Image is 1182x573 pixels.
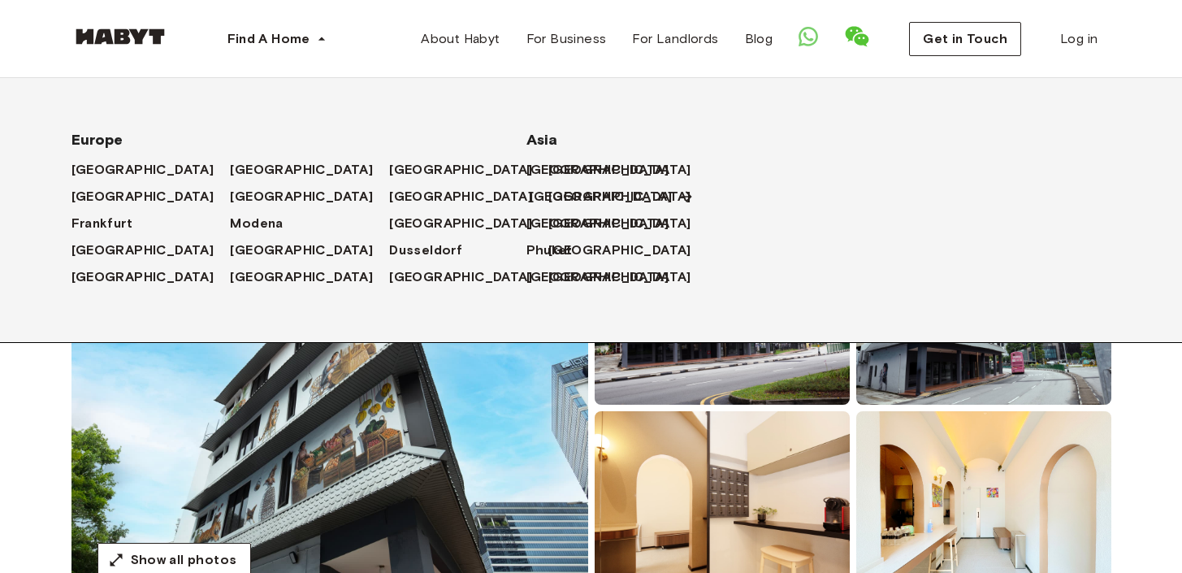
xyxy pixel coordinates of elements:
span: Modena [230,214,283,233]
span: [GEOGRAPHIC_DATA] [230,267,373,287]
span: Log in [1060,29,1098,49]
span: [GEOGRAPHIC_DATA] [389,187,532,206]
span: Blog [745,29,773,49]
span: For Landlords [632,29,718,49]
a: Dusseldorf [389,241,478,260]
a: About Habyt [408,23,513,55]
a: [GEOGRAPHIC_DATA] [389,214,548,233]
button: Get in Touch [909,22,1021,56]
a: [GEOGRAPHIC_DATA] [389,160,548,180]
span: [GEOGRAPHIC_DATA] [526,160,669,180]
span: Europe [71,130,474,150]
span: [GEOGRAPHIC_DATA] [230,187,373,206]
a: Phuket [526,241,589,260]
button: Find A Home [214,23,340,55]
a: Blog [732,23,786,55]
span: Phuket [526,241,573,260]
span: [GEOGRAPHIC_DATA] [526,267,669,287]
a: [GEOGRAPHIC_DATA] [71,160,231,180]
a: [GEOGRAPHIC_DATA] [71,241,231,260]
a: [GEOGRAPHIC_DATA] [530,187,689,206]
a: [GEOGRAPHIC_DATA] [71,267,231,287]
span: Show all photos [131,550,237,570]
span: [GEOGRAPHIC_DATA] [71,160,214,180]
a: [GEOGRAPHIC_DATA] [230,160,389,180]
img: Habyt [71,28,169,45]
a: [GEOGRAPHIC_DATA] [230,187,389,206]
a: [GEOGRAPHIC_DATA] [548,267,708,287]
a: [GEOGRAPHIC_DATA] [230,241,389,260]
a: Frankfurt [71,214,149,233]
span: [GEOGRAPHIC_DATA] [526,214,669,233]
a: Open WhatsApp [799,27,818,52]
span: Get in Touch [923,29,1007,49]
a: [GEOGRAPHIC_DATA] [389,187,548,206]
span: Find A Home [227,29,310,49]
span: [GEOGRAPHIC_DATA] [71,241,214,260]
span: [GEOGRAPHIC_DATA] [530,187,673,206]
a: [GEOGRAPHIC_DATA] [526,160,686,180]
a: [GEOGRAPHIC_DATA] [71,187,231,206]
a: [GEOGRAPHIC_DATA] [526,214,686,233]
span: For Business [526,29,607,49]
a: [GEOGRAPHIC_DATA] [548,160,708,180]
a: [GEOGRAPHIC_DATA] [526,267,686,287]
a: Modena [230,214,299,233]
a: [GEOGRAPHIC_DATA] [548,187,708,206]
a: [GEOGRAPHIC_DATA] [548,241,708,260]
span: [GEOGRAPHIC_DATA] [230,160,373,180]
span: Frankfurt [71,214,133,233]
span: [GEOGRAPHIC_DATA] [548,241,691,260]
span: Dusseldorf [389,241,462,260]
span: About Habyt [421,29,500,49]
a: Log in [1047,23,1111,55]
a: [GEOGRAPHIC_DATA] [389,267,548,287]
a: For Business [513,23,620,55]
span: [GEOGRAPHIC_DATA] [71,187,214,206]
span: [GEOGRAPHIC_DATA] [389,267,532,287]
a: Show WeChat QR Code [844,24,870,55]
a: [GEOGRAPHIC_DATA] [548,214,708,233]
a: [GEOGRAPHIC_DATA] [230,267,389,287]
span: [GEOGRAPHIC_DATA] [71,267,214,287]
span: [GEOGRAPHIC_DATA] [389,214,532,233]
span: [GEOGRAPHIC_DATA] [230,241,373,260]
span: Asia [526,130,656,150]
span: [GEOGRAPHIC_DATA] [389,160,532,180]
a: For Landlords [619,23,731,55]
